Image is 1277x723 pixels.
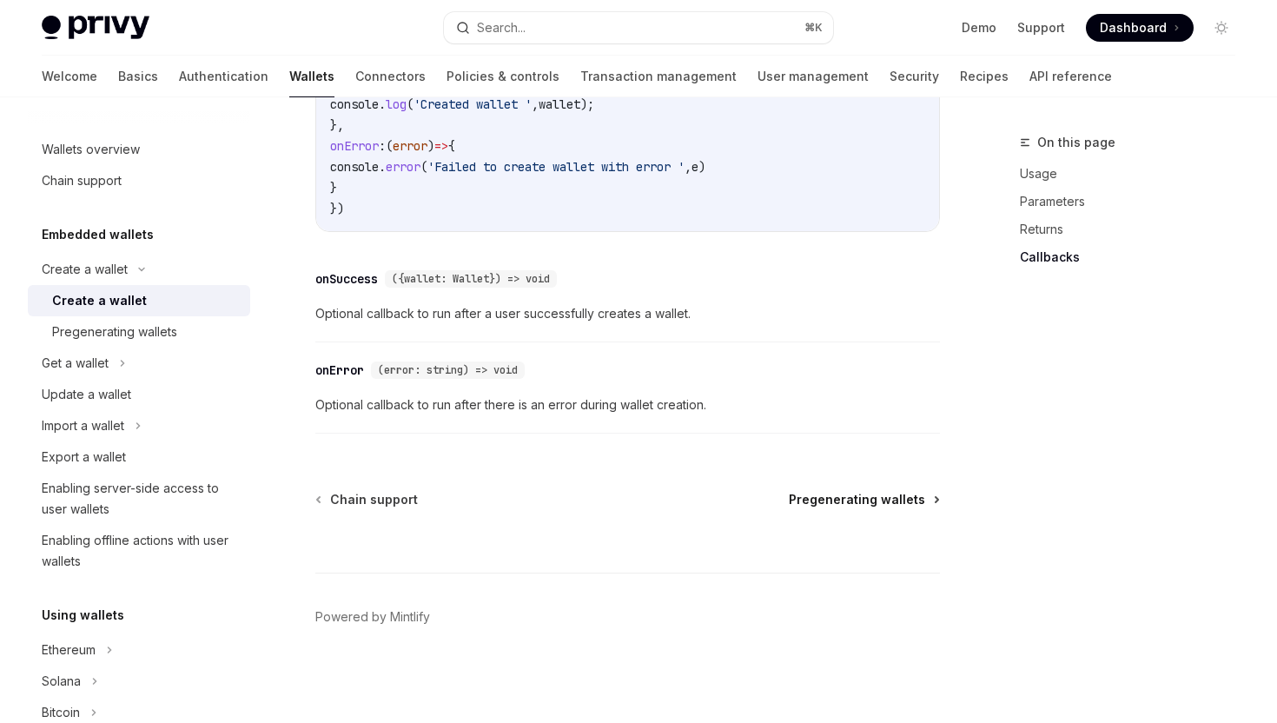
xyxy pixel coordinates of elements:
div: Enabling offline actions with user wallets [42,530,240,572]
span: }) [330,201,344,216]
div: Update a wallet [42,384,131,405]
span: } [330,180,337,196]
span: ⌘ K [804,21,823,35]
a: Dashboard [1086,14,1194,42]
span: Dashboard [1100,19,1167,36]
div: Wallets overview [42,139,140,160]
span: error [386,159,420,175]
span: log [386,96,407,112]
div: Search... [477,17,526,38]
a: Support [1017,19,1065,36]
span: Pregenerating wallets [789,491,925,508]
h5: Embedded wallets [42,224,154,245]
span: ); [580,96,594,112]
span: ({wallet: Wallet}) => void [392,272,550,286]
a: Callbacks [1020,243,1249,271]
span: Optional callback to run after there is an error during wallet creation. [315,395,940,415]
h5: Using wallets [42,605,124,626]
a: Usage [1020,160,1249,188]
div: Import a wallet [42,415,124,436]
a: Pregenerating wallets [28,316,250,348]
button: Toggle dark mode [1208,14,1235,42]
span: ( [407,96,414,112]
a: Update a wallet [28,379,250,410]
a: Policies & controls [447,56,559,97]
span: e [691,159,698,175]
span: onError [330,138,379,154]
a: Connectors [355,56,426,97]
a: Chain support [317,491,418,508]
div: Enabling server-side access to user wallets [42,478,240,520]
a: Wallets overview [28,134,250,165]
button: Search...⌘K [444,12,832,43]
div: Create a wallet [42,259,128,280]
a: Transaction management [580,56,737,97]
a: Authentication [179,56,268,97]
div: Get a wallet [42,353,109,374]
span: ( [420,159,427,175]
a: Wallets [289,56,334,97]
a: Chain support [28,165,250,196]
span: => [434,138,448,154]
span: , [532,96,539,112]
span: (error: string) => void [378,363,518,377]
a: Recipes [960,56,1009,97]
span: . [379,159,386,175]
div: onError [315,361,364,379]
a: Demo [962,19,996,36]
span: 'Created wallet ' [414,96,532,112]
span: : [379,138,386,154]
a: API reference [1029,56,1112,97]
span: wallet [539,96,580,112]
span: Chain support [330,491,418,508]
a: Security [890,56,939,97]
a: Export a wallet [28,441,250,473]
div: Solana [42,671,81,692]
img: light logo [42,16,149,40]
span: ) [427,138,434,154]
span: console [330,159,379,175]
div: Pregenerating wallets [52,322,177,342]
span: ) [698,159,705,175]
span: 'Failed to create wallet with error ' [427,159,685,175]
span: On this page [1037,132,1115,153]
div: Export a wallet [42,447,126,468]
span: }, [330,117,344,133]
a: Basics [118,56,158,97]
div: Chain support [42,170,122,191]
span: { [448,138,455,154]
span: Optional callback to run after a user successfully creates a wallet. [315,303,940,324]
span: . [379,96,386,112]
a: Returns [1020,216,1249,243]
a: Create a wallet [28,285,250,316]
a: Parameters [1020,188,1249,216]
a: Enabling server-side access to user wallets [28,473,250,525]
div: Ethereum [42,640,96,660]
span: , [685,159,691,175]
div: Create a wallet [52,290,147,311]
a: Welcome [42,56,97,97]
span: console [330,96,379,112]
span: error [393,138,427,154]
span: ( [386,138,393,154]
div: Bitcoin [42,702,80,723]
a: User management [758,56,869,97]
div: onSuccess [315,270,378,288]
a: Enabling offline actions with user wallets [28,525,250,577]
a: Pregenerating wallets [789,491,938,508]
a: Powered by Mintlify [315,608,430,626]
